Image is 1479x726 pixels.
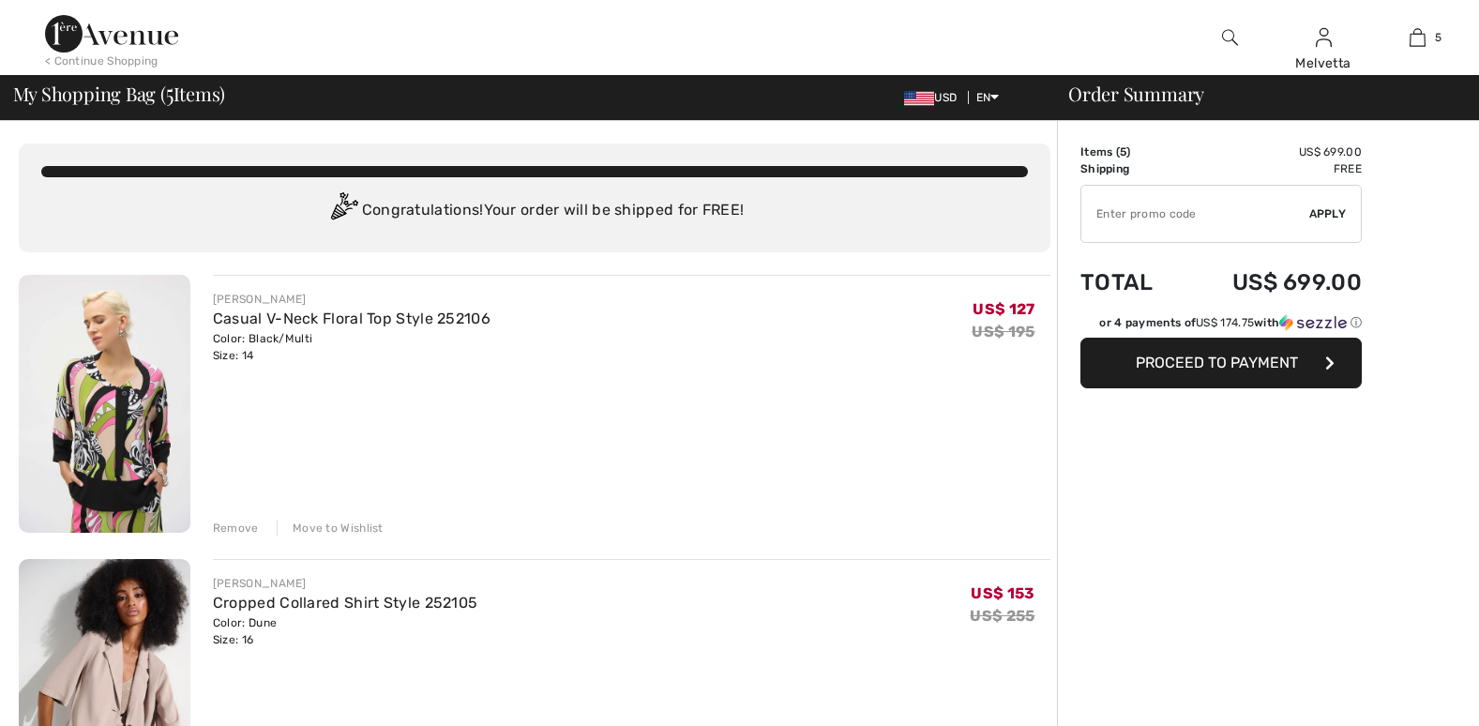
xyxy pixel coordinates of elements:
[213,291,490,308] div: [PERSON_NAME]
[1410,26,1426,49] img: My Bag
[1136,354,1298,371] span: Proceed to Payment
[1182,250,1362,314] td: US$ 699.00
[213,614,478,648] div: Color: Dune Size: 16
[1080,250,1182,314] td: Total
[1046,84,1468,103] div: Order Summary
[45,53,158,69] div: < Continue Shopping
[1182,160,1362,177] td: Free
[1371,26,1463,49] a: 5
[1099,314,1362,331] div: or 4 payments of with
[213,310,490,327] a: Casual V-Neck Floral Top Style 252106
[45,15,178,53] img: 1ère Avenue
[973,300,1034,318] span: US$ 127
[277,520,384,537] div: Move to Wishlist
[1222,26,1238,49] img: search the website
[166,80,174,104] span: 5
[1196,316,1254,329] span: US$ 174.75
[213,330,490,364] div: Color: Black/Multi Size: 14
[1080,338,1362,388] button: Proceed to Payment
[1080,144,1182,160] td: Items ( )
[1182,144,1362,160] td: US$ 699.00
[1080,160,1182,177] td: Shipping
[1309,205,1347,222] span: Apply
[904,91,964,104] span: USD
[1277,53,1369,73] div: Melvetta
[324,192,362,230] img: Congratulation2.svg
[1080,314,1362,338] div: or 4 payments ofUS$ 174.75withSezzle Click to learn more about Sezzle
[1435,29,1441,46] span: 5
[19,275,190,533] img: Casual V-Neck Floral Top Style 252106
[1120,145,1126,159] span: 5
[1081,186,1309,242] input: Promo code
[13,84,226,103] span: My Shopping Bag ( Items)
[971,584,1034,602] span: US$ 153
[41,192,1028,230] div: Congratulations! Your order will be shipped for FREE!
[213,575,478,592] div: [PERSON_NAME]
[213,520,259,537] div: Remove
[1316,26,1332,49] img: My Info
[904,91,934,106] img: US Dollar
[976,91,1000,104] span: EN
[1279,314,1347,331] img: Sezzle
[1316,28,1332,46] a: Sign In
[213,594,478,612] a: Cropped Collared Shirt Style 252105
[972,323,1034,340] s: US$ 195
[1359,670,1460,717] iframe: Opens a widget where you can find more information
[970,607,1034,625] s: US$ 255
